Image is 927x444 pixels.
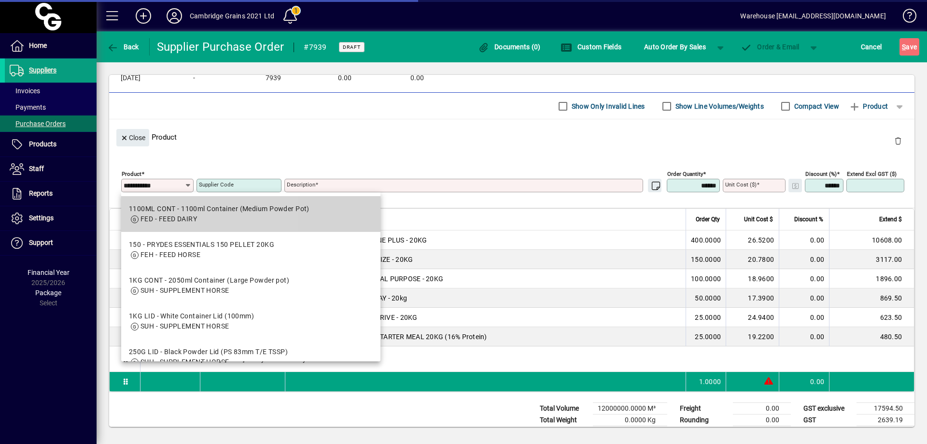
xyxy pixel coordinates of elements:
td: Total Weight [535,415,593,426]
span: Order & Email [741,43,800,51]
span: SUH - SUPPLEMENT HORSE [140,358,229,366]
span: Purchase Orders [10,120,66,128]
mat-option: 250G LID - Black Powder Lid (PS 83mm T/E TSSP) [121,339,380,375]
a: Products [5,132,97,157]
a: Reports [5,182,97,206]
td: 0.00 [733,415,791,426]
mat-option: 150 - PRYDES ESSENTIALS 150 PELLET 20KG [121,232,380,268]
span: Home [29,42,47,49]
span: SUH - SUPPLEMENT HORSE [140,286,229,294]
span: Order Qty [696,214,720,225]
div: 1KG LID - White Container Lid (100mm) [129,311,254,321]
mat-label: Discount (%) [805,171,837,177]
span: Settings [29,214,54,222]
div: 250G LID - Black Powder Lid (PS 83mm T/E TSSP) [129,347,288,357]
td: 25.0000 [686,327,726,346]
span: - [193,74,195,82]
span: Unit Cost $ [744,214,773,225]
td: 20.7800 [726,250,779,269]
span: Financial Year [28,269,70,276]
div: Cambridge Grains 2021 Ltd [190,8,274,24]
span: Custom Fields [561,43,621,51]
td: Total Volume [535,403,593,415]
td: 0.00 [733,403,791,415]
td: 20233.69 [857,426,914,438]
a: Purchase Orders [5,115,97,132]
td: GST [799,415,857,426]
td: 2639.19 [857,415,914,426]
app-page-header-button: Close [114,133,152,142]
span: CAMBRIDGE GRAINS CALF STARTER MEAL 20KG (16% Protein) [290,332,487,342]
td: 12000000.0000 M³ [593,403,667,415]
td: 869.50 [829,288,914,308]
td: 480.50 [829,327,914,346]
span: 7939 [266,74,281,82]
td: Rounding [675,415,733,426]
td: 25.0000 [686,308,726,327]
td: 0.00 [779,230,829,250]
span: Auto Order By Sales [644,39,706,55]
td: 1.0000 [686,372,726,391]
mat-option: 1KG CONT - 2050ml Container (Large Powder pot) [121,268,380,303]
span: Invoices [10,87,40,95]
td: 100.0000 [686,269,726,288]
a: Staff [5,157,97,181]
span: Discount % [794,214,823,225]
td: Freight [675,403,733,415]
td: 0.00 [779,372,829,391]
td: 3117.00 [829,250,914,269]
td: 0.00 [779,288,829,308]
a: Knowledge Base [896,2,915,33]
button: Cancel [858,38,885,56]
td: 1896.00 [829,269,914,288]
div: 1KG CONT - 2050ml Container (Large Powder pot) [129,275,289,286]
span: Back [107,43,139,51]
span: Cancel [861,39,882,55]
app-page-header-button: Back [97,38,150,56]
label: Show Only Invalid Lines [570,101,645,111]
a: Home [5,34,97,58]
span: Package [35,289,61,297]
td: 10608.00 [829,230,914,250]
div: 1100ML CONT - 1100ml Container (Medium Powder Pot) [129,204,309,214]
span: [DATE] [121,74,140,82]
td: 26.5200 [726,230,779,250]
mat-option: 1KG LID - White Container Lid (100mm) [121,303,380,339]
td: GST inclusive [799,426,857,438]
span: Draft [343,44,361,50]
button: Profile [159,7,190,25]
button: Save [899,38,919,56]
td: 0.00 [779,269,829,288]
app-page-header-button: Delete [886,136,910,145]
button: Add [128,7,159,25]
div: #7939 [304,40,326,55]
button: Delete [886,129,910,152]
label: Show Line Volumes/Weights [674,101,764,111]
td: 150.0000 [686,250,726,269]
button: Documents (0) [476,38,543,56]
span: 0.00 [410,74,424,82]
button: Auto Order By Sales [639,38,711,56]
div: Product [109,119,914,155]
button: Custom Fields [558,38,624,56]
span: Documents (0) [478,43,541,51]
mat-label: Supplier Code [199,181,234,188]
span: Support [29,239,53,246]
td: 17594.50 [857,403,914,415]
td: 50.0000 [686,288,726,308]
td: 24.9400 [726,308,779,327]
button: Back [104,38,141,56]
td: GST exclusive [799,403,857,415]
span: Extend $ [879,214,902,225]
div: 150 - PRYDES ESSENTIALS 150 PELLET 20KG [129,240,274,250]
a: Settings [5,206,97,230]
a: Invoices [5,83,97,99]
span: S [902,43,906,51]
span: Payments [10,103,46,111]
span: 0.00 [338,74,351,82]
td: 0.00 [779,327,829,346]
td: 17.3900 [726,288,779,308]
button: Order & Email [736,38,804,56]
span: Products [29,140,56,148]
a: Payments [5,99,97,115]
